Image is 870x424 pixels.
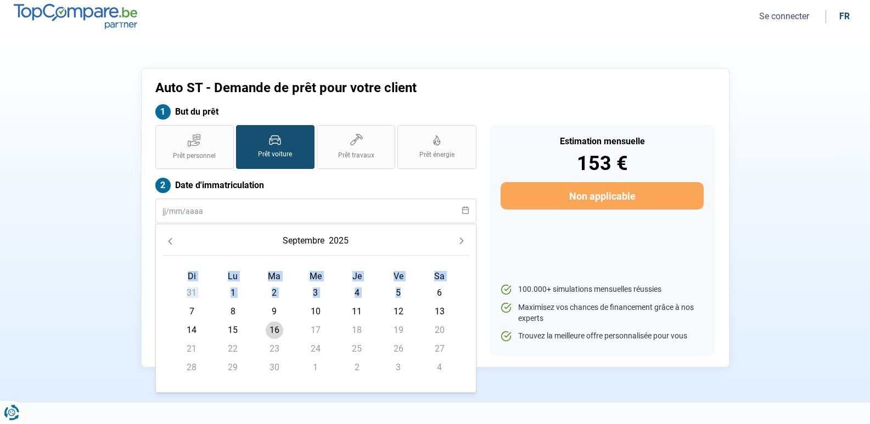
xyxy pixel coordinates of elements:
td: 26 [378,340,419,358]
button: Se connecter [756,10,812,22]
span: 22 [224,340,242,358]
label: But du prêt [155,104,476,120]
span: 31 [183,284,200,302]
span: 10 [307,303,324,320]
span: Prêt personnel [173,151,216,161]
td: 3 [378,358,419,377]
span: 13 [431,303,448,320]
td: 2 [254,284,295,302]
span: Ve [394,271,403,281]
span: 23 [266,340,283,358]
td: 18 [336,321,378,340]
span: 6 [431,284,448,302]
span: 19 [390,321,407,339]
button: Non applicable [501,182,703,210]
button: Next Month [454,233,469,248]
label: Date d'immatriculation [155,178,476,193]
td: 1 [212,284,254,302]
td: 8 [212,302,254,321]
td: 21 [171,340,212,358]
span: Di [188,271,196,281]
span: 14 [183,321,200,339]
span: 1 [224,284,242,302]
td: 23 [254,340,295,358]
td: 1 [295,358,336,377]
td: 25 [336,340,378,358]
img: TopCompare.be [14,4,137,29]
td: 19 [378,321,419,340]
td: 7 [171,302,212,321]
td: 2 [336,358,378,377]
span: 3 [390,359,407,376]
td: 6 [419,284,460,302]
button: Choose Month [280,231,327,251]
span: 24 [307,340,324,358]
span: Prêt énergie [419,150,454,160]
span: 3 [307,284,324,302]
span: 11 [348,303,366,320]
span: 4 [431,359,448,376]
span: Prêt travaux [338,151,374,160]
span: 2 [348,359,366,376]
td: 5 [378,284,419,302]
span: 7 [183,303,200,320]
span: Lu [228,271,238,281]
span: 30 [266,359,283,376]
td: 15 [212,321,254,340]
td: 30 [254,358,295,377]
input: jj/mm/aaaa [155,199,476,223]
span: 9 [266,303,283,320]
span: Sa [434,271,445,281]
td: 31 [171,284,212,302]
td: 27 [419,340,460,358]
span: 25 [348,340,366,358]
div: fr [839,11,850,21]
span: 5 [390,284,407,302]
td: 20 [419,321,460,340]
button: Choose Year [327,231,351,251]
span: 18 [348,321,366,339]
td: 3 [295,284,336,302]
td: 22 [212,340,254,358]
span: 27 [431,340,448,358]
h1: Auto ST - Demande de prêt pour votre client [155,80,572,96]
span: 29 [224,359,242,376]
span: Prêt voiture [258,150,292,159]
span: Ma [268,271,280,281]
div: Choose Date [155,224,476,393]
span: Me [310,271,322,281]
span: 4 [348,284,366,302]
td: 13 [419,302,460,321]
span: 12 [390,303,407,320]
div: 153 € [501,154,703,173]
span: 28 [183,359,200,376]
button: Previous Month [162,233,178,248]
td: 12 [378,302,419,321]
li: Trouvez la meilleure offre personnalisée pour vous [501,331,703,342]
td: 24 [295,340,336,358]
td: 10 [295,302,336,321]
span: 20 [431,321,448,339]
td: 4 [336,284,378,302]
span: 21 [183,340,200,358]
span: Je [352,271,362,281]
span: 17 [307,321,324,339]
span: 8 [224,303,242,320]
span: 2 [266,284,283,302]
td: 9 [254,302,295,321]
td: 28 [171,358,212,377]
td: 11 [336,302,378,321]
span: 1 [307,359,324,376]
td: 4 [419,358,460,377]
span: 15 [224,321,242,339]
span: 16 [266,321,283,339]
td: 17 [295,321,336,340]
td: 16 [254,321,295,340]
li: 100.000+ simulations mensuelles réussies [501,284,703,295]
div: Estimation mensuelle [501,137,703,146]
td: 29 [212,358,254,377]
li: Maximisez vos chances de financement grâce à nos experts [501,302,703,324]
td: 14 [171,321,212,340]
span: 26 [390,340,407,358]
